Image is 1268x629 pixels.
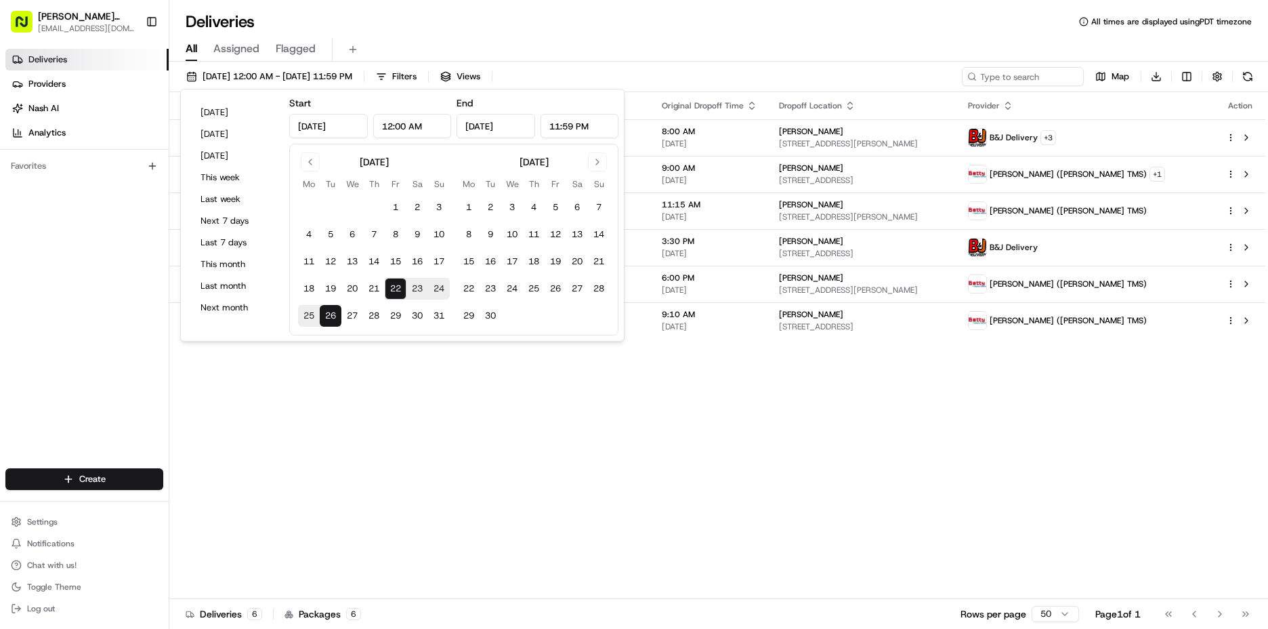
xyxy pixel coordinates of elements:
button: Next 7 days [194,211,276,230]
div: Favorites [5,155,163,177]
span: [PERSON_NAME] [42,247,110,258]
span: Flagged [276,41,316,57]
a: Deliveries [5,49,169,70]
label: Start [289,97,311,109]
div: Page 1 of 1 [1095,607,1141,621]
input: Time [541,114,619,138]
button: 24 [501,278,523,300]
span: Nash AI [28,102,59,115]
button: 7 [588,197,610,218]
button: 30 [406,305,428,327]
div: Past conversations [14,176,91,187]
button: Chat with us! [5,556,163,575]
button: 16 [406,251,428,272]
div: 💻 [114,304,125,315]
span: [PERSON_NAME] [779,272,843,283]
button: Go to next month [588,153,607,171]
div: Packages [284,607,361,621]
button: [DATE] [194,125,276,144]
button: 6 [341,224,363,245]
span: [STREET_ADDRESS][PERSON_NAME] [779,211,946,222]
span: Deliveries [28,54,67,66]
input: Date [289,114,368,138]
th: Wednesday [341,177,363,191]
th: Friday [385,177,406,191]
button: [DATE] [194,103,276,122]
img: 1736555255976-a54dd68f-1ca7-489b-9aae-adbdc363a1c4 [14,129,38,154]
button: 11 [523,224,545,245]
input: Type to search [962,67,1084,86]
button: Views [434,67,486,86]
span: [DATE] [120,247,148,258]
button: 4 [523,197,545,218]
button: +1 [1149,167,1165,182]
button: Log out [5,599,163,618]
span: [STREET_ADDRESS][PERSON_NAME] [779,285,946,296]
button: Go to previous month [301,153,320,171]
span: Provider [968,100,1000,111]
span: [PERSON_NAME] [779,309,843,320]
span: Map [1112,70,1129,83]
input: Clear [35,87,224,102]
a: Analytics [5,122,169,144]
span: Filters [392,70,417,83]
button: 23 [406,278,428,300]
span: [DATE] [662,285,757,296]
button: 21 [363,278,385,300]
button: 22 [385,278,406,300]
button: Refresh [1238,67,1257,86]
button: 9 [406,224,428,245]
th: Monday [298,177,320,191]
button: 5 [545,197,566,218]
div: Deliveries [186,607,262,621]
button: 25 [298,305,320,327]
a: Powered byPylon [96,336,164,346]
button: See all [210,174,247,190]
span: [PERSON_NAME] ([PERSON_NAME] TMS) [990,279,1147,289]
button: 8 [458,224,480,245]
span: [DATE] [662,248,757,259]
img: profile_bj_cartwheel_2man.png [969,129,986,146]
span: [DATE] [662,321,757,332]
span: [DATE] [662,211,757,222]
button: 14 [588,224,610,245]
span: 9:00 AM [662,163,757,174]
a: Nash AI [5,98,169,119]
button: 3 [501,197,523,218]
button: 24 [428,278,450,300]
button: [PERSON_NAME] Markets[EMAIL_ADDRESS][DOMAIN_NAME] [5,5,140,38]
button: 25 [523,278,545,300]
button: Start new chat [230,134,247,150]
button: [DATE] 12:00 AM - [DATE] 11:59 PM [180,67,358,86]
button: 29 [385,305,406,327]
img: Nash [14,14,41,41]
button: 15 [458,251,480,272]
button: 12 [545,224,566,245]
div: [DATE] [360,155,389,169]
div: 6 [346,608,361,620]
span: 8:00 AM [662,126,757,137]
span: [PERSON_NAME] ([PERSON_NAME] TMS) [990,169,1147,180]
button: 9 [480,224,501,245]
span: • [112,247,117,258]
img: betty.jpg [969,165,986,183]
button: 12 [320,251,341,272]
button: This month [194,255,276,274]
span: [PERSON_NAME] ([PERSON_NAME] TMS) [990,205,1147,216]
div: 📗 [14,304,24,315]
span: 9:10 AM [662,309,757,320]
span: [STREET_ADDRESS] [779,175,946,186]
button: 19 [320,278,341,300]
img: 8571987876998_91fb9ceb93ad5c398215_72.jpg [28,129,53,154]
div: 6 [247,608,262,620]
button: 6 [566,197,588,218]
button: Filters [370,67,423,86]
button: 20 [341,278,363,300]
span: [DATE] [662,175,757,186]
a: 📗Knowledge Base [8,298,109,322]
th: Sunday [588,177,610,191]
span: [PERSON_NAME] [779,163,843,174]
button: 10 [428,224,450,245]
button: 7 [363,224,385,245]
button: 15 [385,251,406,272]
